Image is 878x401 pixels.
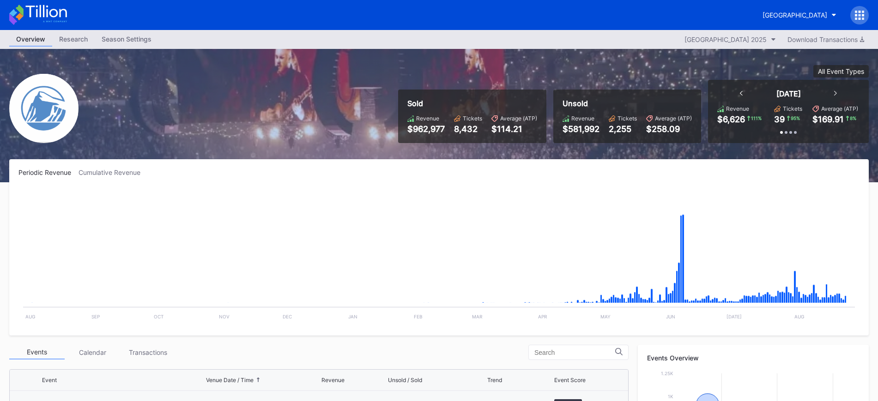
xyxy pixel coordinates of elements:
a: Research [52,32,95,47]
text: Aug [794,314,804,319]
text: Feb [414,314,423,319]
div: Events Overview [647,354,860,362]
div: 8 % [849,114,857,122]
div: $169.91 [812,114,844,124]
text: May [600,314,611,319]
text: Dec [283,314,292,319]
div: 39 [774,114,785,124]
div: Venue Date / Time [206,377,254,383]
text: Sep [91,314,100,319]
button: [GEOGRAPHIC_DATA] 2025 [680,33,781,46]
div: Sold [407,99,537,108]
div: $6,626 [717,114,745,124]
div: [GEOGRAPHIC_DATA] 2025 [684,36,767,43]
div: All Event Types [818,67,864,75]
div: Calendar [65,345,120,359]
text: 1k [668,394,673,399]
div: Unsold / Sold [388,377,422,383]
div: $962,977 [407,124,445,134]
div: $258.09 [646,124,692,134]
div: Average (ATP) [821,105,858,112]
text: Mar [472,314,483,319]
div: Transactions [120,345,176,359]
div: Trend [487,377,502,383]
button: All Event Types [813,65,869,78]
div: Revenue [571,115,594,122]
div: 95 % [790,114,801,122]
div: Tickets [463,115,482,122]
a: Season Settings [95,32,158,47]
text: Jun [666,314,675,319]
div: $581,992 [563,124,599,134]
div: 2,255 [609,124,637,134]
div: Event Score [554,377,586,383]
text: Aug [25,314,35,319]
div: Tickets [783,105,802,112]
text: Oct [154,314,163,319]
img: Devils-Logo.png [9,74,79,143]
svg: Chart title [18,188,860,326]
div: 8,432 [454,124,482,134]
div: Average (ATP) [500,115,537,122]
div: Tickets [618,115,637,122]
text: Jan [348,314,357,319]
div: Download Transactions [787,36,864,43]
div: Research [52,32,95,46]
button: [GEOGRAPHIC_DATA] [756,6,843,24]
text: Apr [538,314,547,319]
div: Unsold [563,99,692,108]
text: Nov [219,314,230,319]
div: Cumulative Revenue [79,168,148,176]
div: Revenue [726,105,749,112]
text: 1.25k [661,371,673,376]
input: Search [534,349,615,356]
div: Average (ATP) [655,115,692,122]
div: Periodic Revenue [18,168,79,176]
div: Revenue [321,377,345,383]
div: Season Settings [95,32,158,46]
div: Events [9,345,65,359]
div: $114.21 [491,124,537,134]
div: Revenue [416,115,439,122]
div: 111 % [750,114,763,122]
div: Event [42,377,57,383]
div: [DATE] [776,89,801,98]
a: Overview [9,32,52,47]
text: [DATE] [727,314,742,319]
div: [GEOGRAPHIC_DATA] [763,11,827,19]
button: Download Transactions [783,33,869,46]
